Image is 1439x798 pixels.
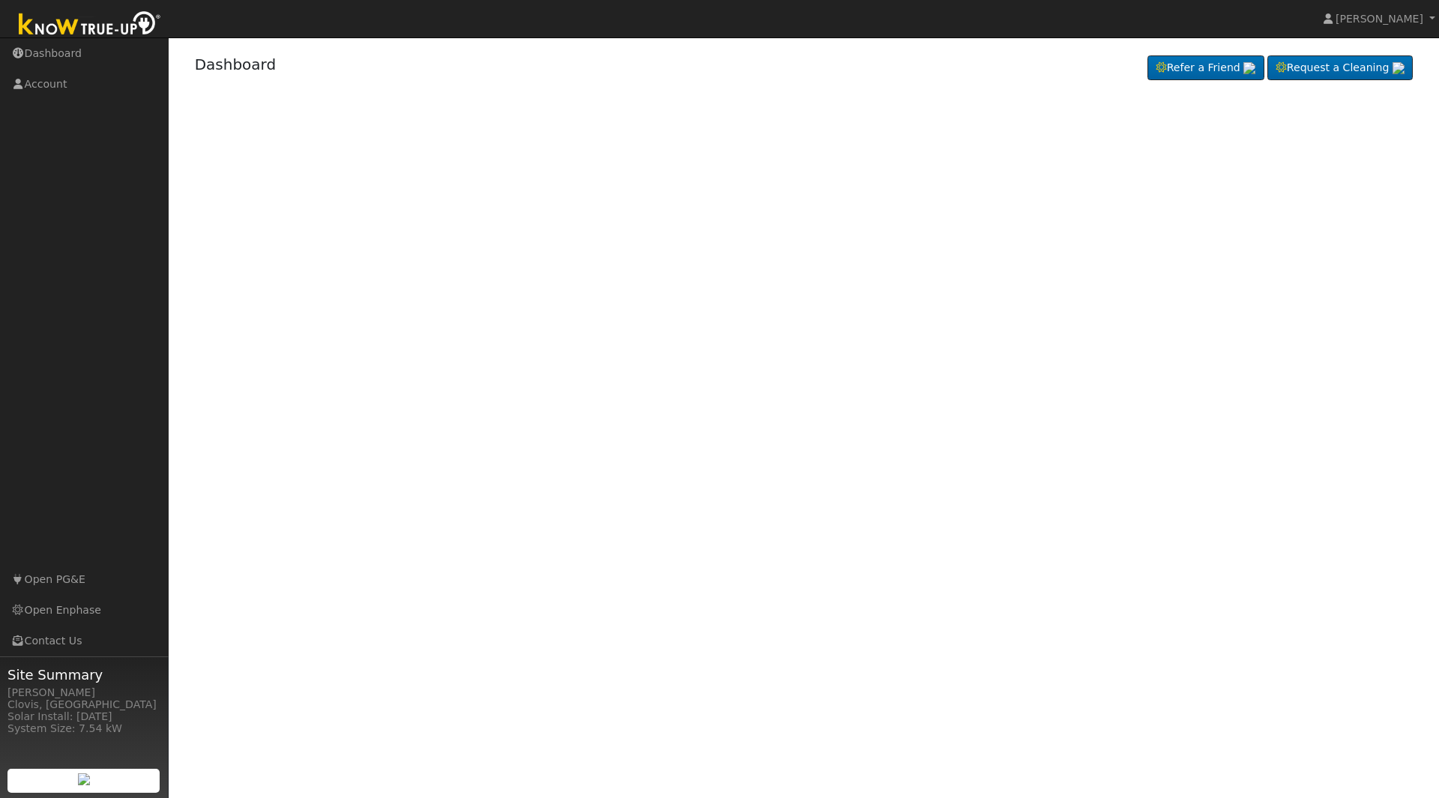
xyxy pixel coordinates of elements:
a: Request a Cleaning [1267,55,1413,81]
span: [PERSON_NAME] [1336,13,1423,25]
span: Site Summary [7,665,160,685]
div: [PERSON_NAME] [7,685,160,701]
div: System Size: 7.54 kW [7,721,160,737]
a: Dashboard [195,55,277,73]
img: retrieve [78,773,90,785]
img: Know True-Up [11,8,169,42]
img: retrieve [1243,62,1255,74]
a: Refer a Friend [1147,55,1264,81]
div: Clovis, [GEOGRAPHIC_DATA] [7,697,160,713]
div: Solar Install: [DATE] [7,709,160,725]
img: retrieve [1393,62,1405,74]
